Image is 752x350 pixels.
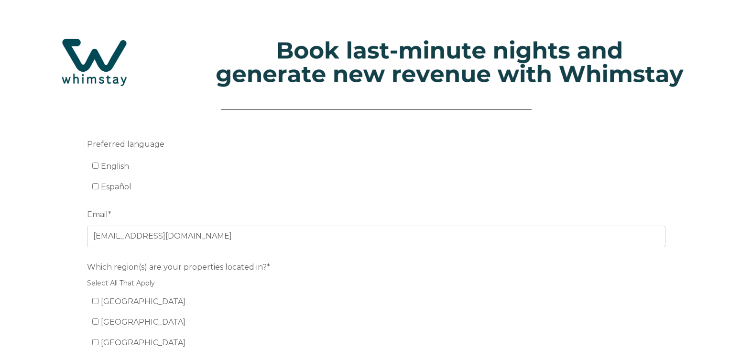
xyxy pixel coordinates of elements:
[87,278,665,288] legend: Select All That Apply
[101,317,185,327] span: [GEOGRAPHIC_DATA]
[101,182,131,191] span: Español
[101,338,185,347] span: [GEOGRAPHIC_DATA]
[92,318,98,325] input: [GEOGRAPHIC_DATA]
[10,23,742,101] img: Hubspot header for SSOB (4)
[92,163,98,169] input: English
[87,137,164,152] span: Preferred language
[87,207,108,222] span: Email
[92,339,98,345] input: [GEOGRAPHIC_DATA]
[101,162,129,171] span: English
[92,298,98,304] input: [GEOGRAPHIC_DATA]
[87,260,270,274] span: Which region(s) are your properties located in?*
[92,183,98,189] input: Español
[101,297,185,306] span: [GEOGRAPHIC_DATA]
